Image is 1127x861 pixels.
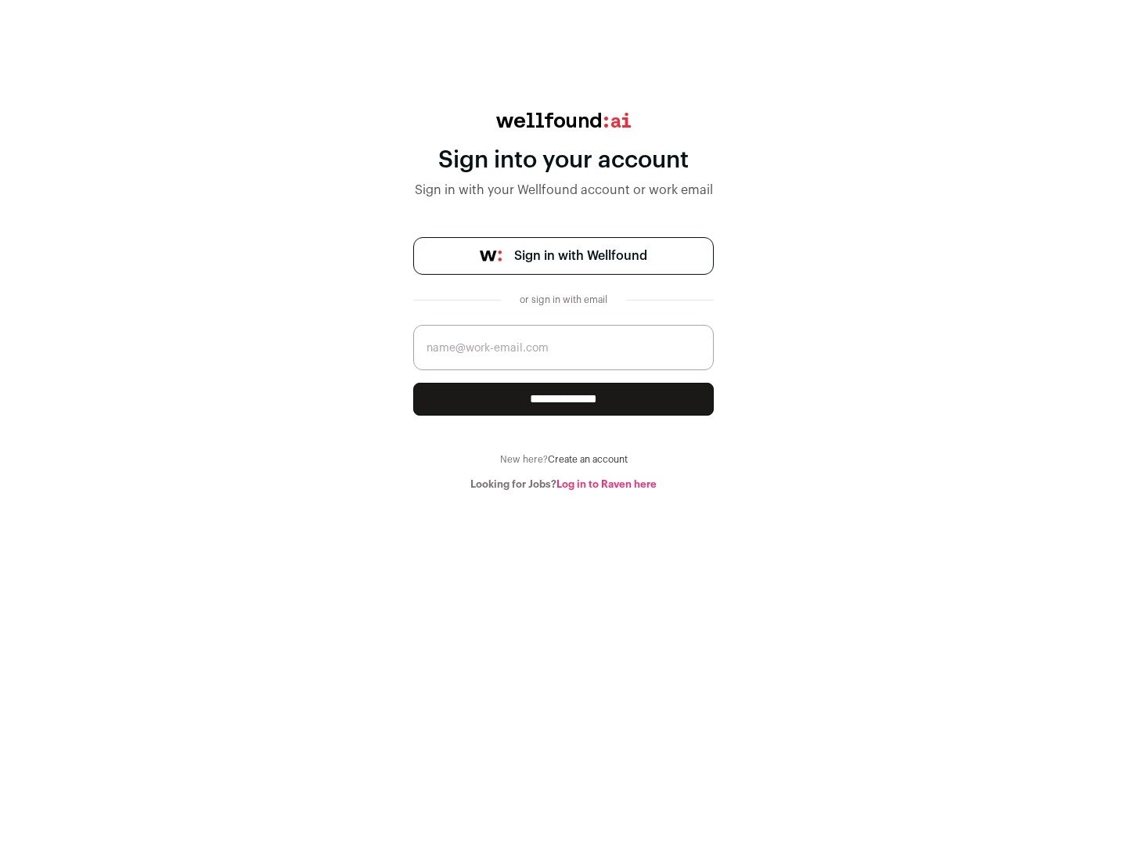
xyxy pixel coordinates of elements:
[413,237,714,275] a: Sign in with Wellfound
[413,325,714,370] input: name@work-email.com
[480,250,502,261] img: wellfound-symbol-flush-black-fb3c872781a75f747ccb3a119075da62bfe97bd399995f84a933054e44a575c4.png
[413,146,714,175] div: Sign into your account
[413,478,714,491] div: Looking for Jobs?
[413,453,714,466] div: New here?
[496,113,631,128] img: wellfound:ai
[556,479,657,489] a: Log in to Raven here
[548,455,628,464] a: Create an account
[513,294,614,306] div: or sign in with email
[514,247,647,265] span: Sign in with Wellfound
[413,181,714,200] div: Sign in with your Wellfound account or work email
